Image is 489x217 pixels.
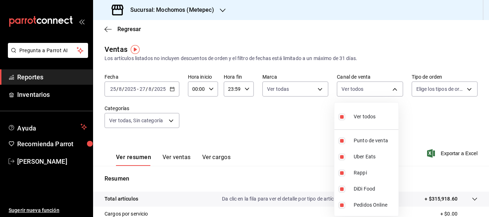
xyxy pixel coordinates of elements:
[354,169,396,177] span: Rappi
[131,45,140,54] img: Tooltip marker
[354,153,396,161] span: Uber Eats
[354,137,396,144] span: Punto de venta
[354,185,396,193] span: DiDi Food
[354,113,376,120] span: Ver todos
[354,201,396,209] span: Pedidos Online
